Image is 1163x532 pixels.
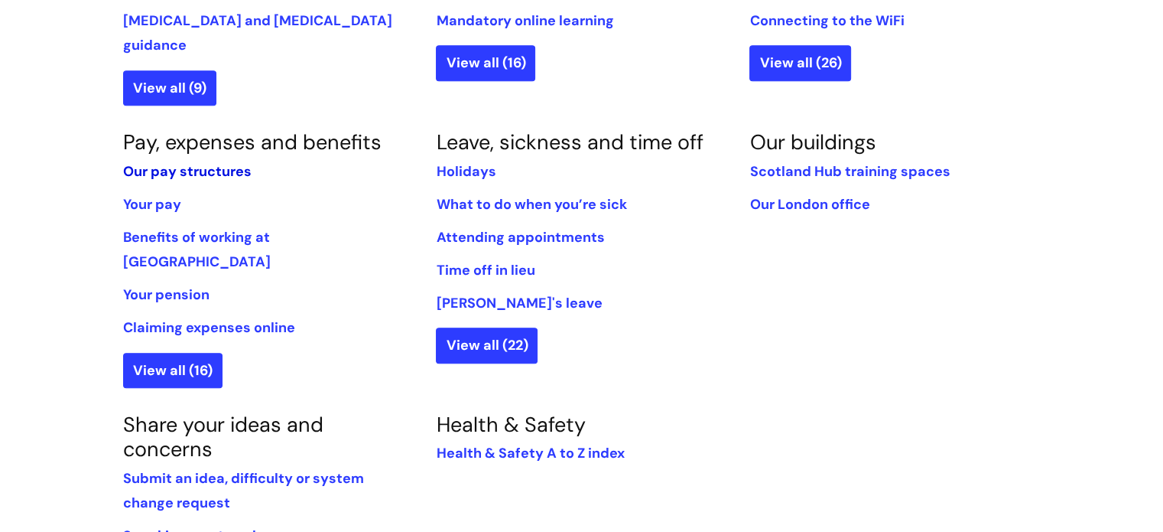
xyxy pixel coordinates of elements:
a: Share your ideas and concerns [123,411,323,462]
a: Our buildings [749,129,875,155]
a: Time off in lieu [436,261,534,279]
a: Attending appointments [436,228,604,246]
a: Our London office [749,195,869,214]
a: Submit an idea, difficulty or system change request [123,469,364,512]
a: Pay, expenses and benefits [123,129,382,155]
a: Mandatory online learning [436,11,613,30]
a: [MEDICAL_DATA] and [MEDICAL_DATA] guidance [123,11,392,54]
a: Connecting to the WiFi [749,11,904,30]
a: [PERSON_NAME]'s leave [436,294,602,312]
a: View all (16) [436,45,535,80]
a: View all (16) [123,353,223,388]
a: View all (9) [123,70,216,106]
a: Our pay structures [123,162,252,181]
a: Your pension [123,286,210,304]
a: Your pay [123,195,181,214]
a: Claiming expenses online [123,318,295,337]
a: View all (26) [749,45,851,80]
a: What to do when you’re sick [436,195,626,214]
a: Leave, sickness and time off [436,129,703,155]
a: Scotland Hub training spaces [749,162,950,181]
a: Holidays [436,162,495,181]
a: Benefits of working at [GEOGRAPHIC_DATA] [123,228,271,271]
a: View all (22) [436,328,538,363]
a: Health & Safety [436,411,585,438]
a: Health & Safety A to Z index [436,444,624,462]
